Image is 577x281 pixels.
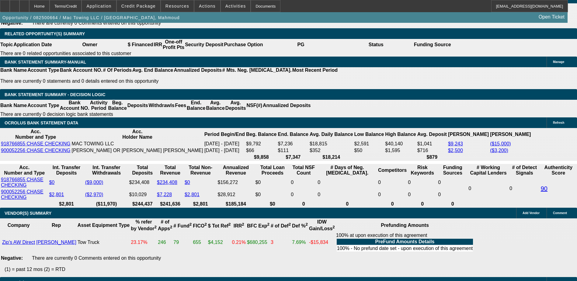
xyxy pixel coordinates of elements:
[173,232,192,252] td: 79
[157,201,184,207] th: $241,636
[354,129,384,140] th: Low Balance
[263,39,338,50] th: PG
[157,180,177,185] a: $234,408
[85,180,103,185] a: ($9,000)
[49,192,64,197] a: $2,801
[232,232,246,252] td: 0.21%
[417,147,447,154] td: $716
[417,141,447,147] td: $1,041
[86,4,111,9] span: Application
[1,141,71,146] a: 918766855 CHASE CHECKING
[71,129,203,140] th: Acc. Holder Name
[184,165,217,176] th: Total Non-Revenue
[246,141,277,147] td: $9,792
[438,189,468,200] td: 0
[204,141,245,147] td: [DATE] - [DATE]
[309,129,353,140] th: Avg. Daily Balance
[162,39,185,50] th: One-off Profit Pts
[5,31,85,36] span: RELATED OPPORTUNITY(S) SUMMARY
[157,165,184,176] th: Total Revenue
[184,201,217,207] th: $2,801
[204,129,245,140] th: Period Begin/End
[217,165,255,176] th: Annualized Revenue
[317,177,377,188] td: 0
[1,148,71,153] a: 900052256 CHASE CHECKING
[127,100,148,111] th: Deposits
[448,129,489,140] th: [PERSON_NAME]
[132,67,174,73] th: Avg. End Balance
[82,0,116,12] button: Application
[5,211,51,216] span: VENDOR(S) SUMMARY
[222,67,292,73] th: # Mts. Neg. [MEDICAL_DATA].
[221,0,251,12] button: Activities
[5,267,577,272] p: (1) = past 12 mos (2) = RTD
[218,192,254,197] div: $28,912
[246,147,277,154] td: $66
[246,154,277,160] th: $9,858
[339,39,414,50] th: Status
[509,165,540,176] th: # of Detect Signals
[158,232,172,252] td: 246
[60,67,103,73] th: Bank Account NO.
[103,67,132,73] th: # Of Periods
[1,189,43,200] a: 900052256 CHASE CHECKING
[290,189,317,200] td: 0
[52,223,61,228] b: Rep
[553,121,564,124] span: Refresh
[189,222,192,227] sup: 2
[309,232,335,252] td: -$15,834
[292,232,308,252] td: 7.69%
[381,223,429,228] b: Prefunding Amounts
[277,141,308,147] td: $7,236
[309,219,335,231] b: IDW Gain/Loss
[509,177,540,200] td: 0
[157,192,172,197] a: $7,228
[2,15,180,20] span: Opportunity / 082500664 / Mac Towing LLC / [GEOGRAPHIC_DATA], Mahmoud
[536,12,567,22] a: Open Ticket
[277,129,308,140] th: End. Balance
[1,129,71,140] th: Acc. Number and Type
[247,232,270,252] td: $680,255
[255,201,290,207] th: $0
[8,223,30,228] b: Company
[49,201,84,207] th: $2,801
[289,222,291,227] sup: 2
[354,147,384,154] td: $50
[290,177,317,188] td: 0
[130,232,157,252] td: 23.17%
[173,67,222,73] th: Annualized Deposits
[194,0,220,12] button: Actions
[271,223,291,228] b: # of Def
[36,240,76,245] a: [PERSON_NAME]
[77,232,130,252] td: Tow Truck
[217,201,255,207] th: $185,184
[153,39,162,50] th: IRR
[0,78,338,84] p: There are currently 0 statements and 0 details entered on this opportunity
[292,67,338,73] th: Most Recent Period
[117,0,160,12] button: Credit Package
[108,100,127,111] th: Beg. Balance
[204,222,207,227] sup: 2
[193,223,207,228] b: FICO
[199,4,216,9] span: Actions
[204,147,245,154] td: [DATE] - [DATE]
[490,129,531,140] th: [PERSON_NAME]
[541,165,576,176] th: Authenticity Score
[158,219,172,231] b: # of Apps
[208,223,231,228] b: $ Tot Ref
[13,39,52,50] th: Application Date
[438,201,468,207] th: 0
[161,0,194,12] button: Resources
[71,141,203,147] td: MAC TOWING LLC
[246,100,262,111] th: NSF(#)
[553,60,564,64] span: Manage
[186,100,206,111] th: End. Balance
[129,189,156,200] td: $10,029
[337,245,473,252] td: 100% - No prefund date set - upon execution of this agreement
[247,223,269,228] b: BFC Exp
[332,225,335,229] sup: 2
[553,211,567,215] span: Comment
[306,222,308,227] sup: 2
[290,201,317,207] th: 0
[49,165,84,176] th: Int. Transfer Deposits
